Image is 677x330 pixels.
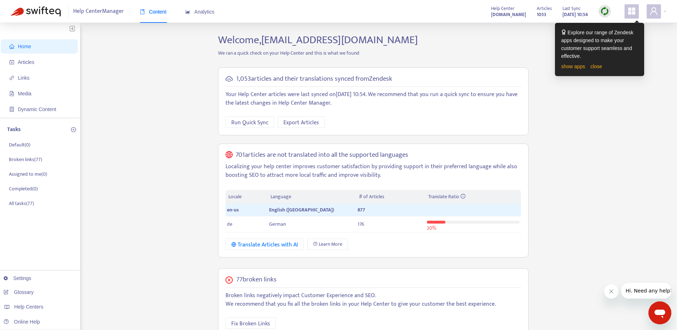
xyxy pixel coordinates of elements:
[226,239,304,250] button: Translate Articles with AI
[227,206,239,214] span: en-us
[9,200,34,207] p: All tasks ( 77 )
[283,118,319,127] span: Export Articles
[621,283,671,299] iframe: Message from company
[278,116,325,128] button: Export Articles
[269,206,334,214] span: English ([GEOGRAPHIC_DATA])
[226,90,521,107] p: Your Help Center articles were last synced on [DATE] 10:54 . We recommend that you run a quick sy...
[226,190,268,204] th: Locale
[226,162,521,180] p: Localizing your help center improves customer satisfaction by providing support in their preferre...
[9,75,14,80] span: link
[236,151,408,159] h5: 701 articles are not translated into all the supported languages
[226,276,233,284] span: close-circle
[358,206,365,214] span: 877
[9,141,30,149] p: Default ( 0 )
[7,125,21,134] p: Tasks
[604,284,618,299] iframe: Close message
[4,275,31,281] a: Settings
[650,7,658,15] span: user
[18,44,31,49] span: Home
[358,220,364,228] span: 176
[537,5,552,12] span: Articles
[356,190,425,204] th: # of Articles
[71,127,76,132] span: plus-circle
[9,156,42,163] p: Broken links ( 77 )
[307,239,348,250] a: Learn More
[185,9,190,14] span: area-chart
[600,7,609,16] img: sync.dc5367851b00ba804db3.png
[319,240,342,248] span: Learn More
[9,170,47,178] p: Assigned to me ( 0 )
[226,151,233,159] span: global
[590,64,602,69] a: close
[231,118,268,127] span: Run Quick Sync
[73,5,124,18] span: Help Center Manager
[236,276,277,284] h5: 77 broken links
[140,9,167,15] span: Content
[185,9,214,15] span: Analytics
[231,319,270,328] span: Fix Broken Links
[14,304,44,310] span: Help Centers
[226,116,274,128] button: Run Quick Sync
[561,64,585,69] a: show apps
[11,6,61,16] img: Swifteq
[140,9,145,14] span: book
[227,220,232,228] span: de
[231,240,298,249] div: Translate Articles with AI
[491,11,526,19] strong: [DOMAIN_NAME]
[226,317,276,329] button: Fix Broken Links
[491,5,515,12] span: Help Center
[562,5,581,12] span: Last Sync
[18,75,30,81] span: Links
[9,107,14,112] span: container
[18,106,56,112] span: Dynamic Content
[9,185,38,192] p: Completed ( 0 )
[4,289,34,295] a: Glossary
[491,10,526,19] a: [DOMAIN_NAME]
[236,75,392,83] h5: 1,053 articles and their translations synced from Zendesk
[648,301,671,324] iframe: Button to launch messaging window
[226,291,521,309] p: Broken links negatively impact Customer Experience and SEO. We recommend that you fix all the bro...
[562,11,588,19] strong: [DATE] 10:54
[213,49,534,57] p: We ran a quick check on your Help Center and this is what we found
[226,75,233,82] span: cloud-sync
[537,11,546,19] strong: 1053
[269,220,286,228] span: German
[561,29,638,60] div: Explore our range of Zendesk apps designed to make your customer support seamless and effective.
[9,44,14,49] span: home
[18,59,34,65] span: Articles
[627,7,636,15] span: appstore
[4,319,40,325] a: Online Help
[268,190,356,204] th: Language
[18,91,31,96] span: Media
[427,224,436,232] span: 20 %
[428,193,518,201] div: Translate Ratio
[218,31,418,49] span: Welcome, [EMAIL_ADDRESS][DOMAIN_NAME]
[9,91,14,96] span: file-image
[4,5,51,11] span: Hi. Need any help?
[9,60,14,65] span: account-book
